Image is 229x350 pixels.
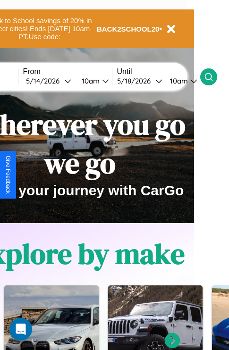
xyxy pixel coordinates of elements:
label: From [23,67,112,76]
div: Open Intercom Messenger [9,318,32,341]
div: 10am [165,76,190,85]
div: 10am [77,76,102,85]
div: Give Feedback [5,156,11,194]
label: Until [117,67,200,76]
b: BACK2SCHOOL20 [97,25,160,33]
button: 10am [162,76,200,86]
button: 5/14/2026 [23,76,74,86]
div: 5 / 18 / 2026 [117,76,155,85]
div: 5 / 14 / 2026 [26,76,64,85]
button: 10am [74,76,112,86]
